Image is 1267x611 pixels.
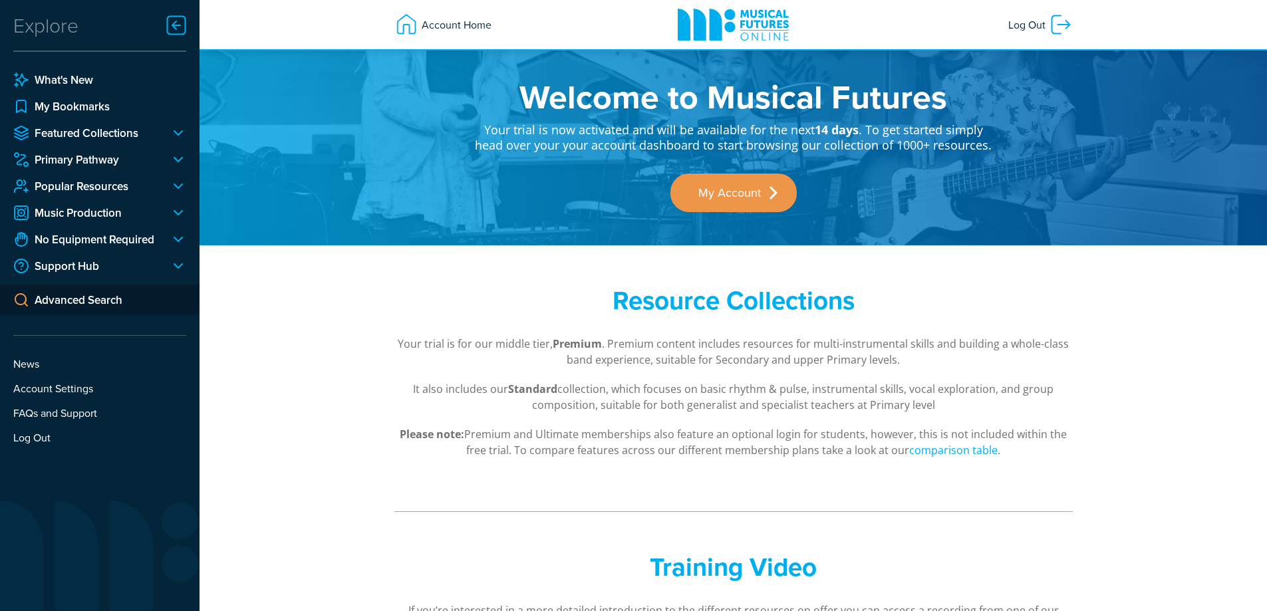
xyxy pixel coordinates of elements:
strong: Premium [553,336,602,351]
span: Account Home [418,13,492,37]
a: Support Hub [13,258,160,274]
p: Your trial is now activated and will be available for the next . To get started simply head over ... [474,113,993,154]
a: No Equipment Required [13,231,160,247]
span: Log Out [1008,13,1049,37]
a: FAQs and Support [13,405,186,421]
a: Primary Pathway [13,152,160,168]
div: Explore [13,12,78,39]
a: News [13,356,186,372]
h2: Resource Collections [474,285,993,316]
h1: Welcome to Musical Futures [474,80,993,113]
a: Featured Collections [13,125,160,141]
p: It also includes our collection, which focuses on basic rhythm & pulse, instrumental skills, voca... [394,381,1073,413]
a: Popular Resources [13,178,160,194]
a: My Bookmarks [13,98,186,114]
p: Your trial is for our middle tier, . Premium content includes resources for multi-instrumental sk... [394,336,1073,368]
h2: Training Video [474,552,993,582]
a: Log Out [1002,6,1079,43]
a: My Account [670,174,797,212]
strong: 14 days [815,122,859,138]
a: Log Out [13,429,186,445]
a: Music Production [13,205,160,221]
strong: Please note: [400,427,464,441]
a: What's New [13,72,186,88]
a: Account Settings [13,380,186,396]
p: Premium and Ultimate memberships also feature an optional login for students, however, this is no... [394,426,1073,458]
a: Account Home [388,6,498,43]
strong: Standard [508,382,557,396]
a: comparison table [909,443,998,458]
